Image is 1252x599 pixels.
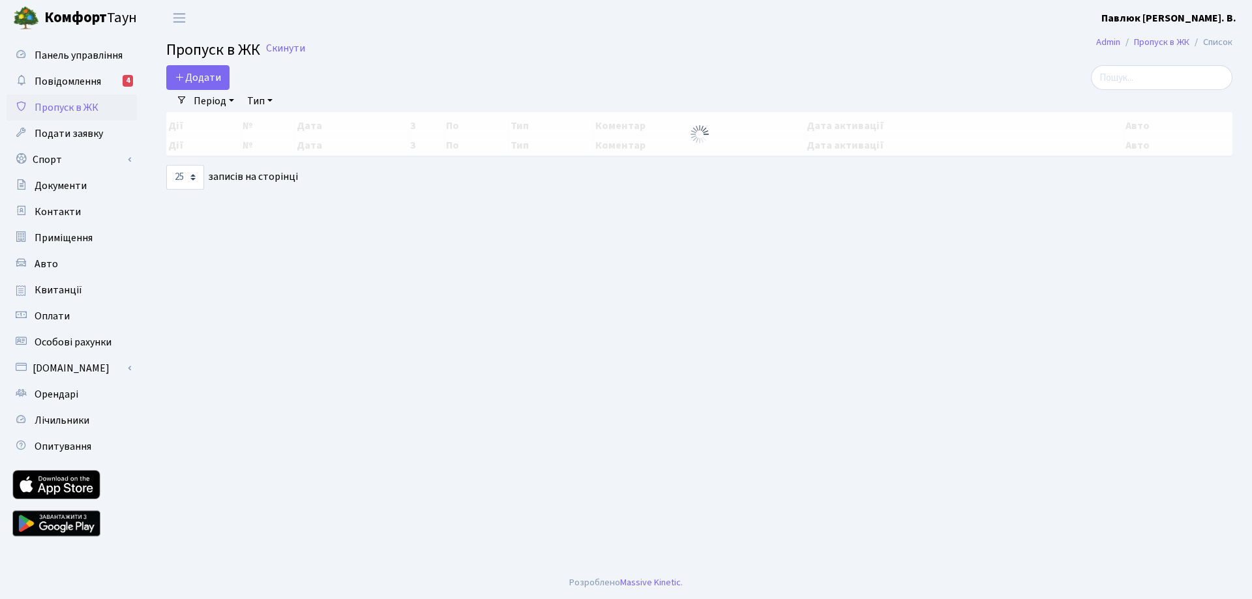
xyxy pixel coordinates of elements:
[7,42,137,68] a: Панель управління
[7,121,137,147] a: Подати заявку
[166,65,230,90] a: Додати
[35,439,91,454] span: Опитування
[7,68,137,95] a: Повідомлення4
[123,75,133,87] div: 4
[7,355,137,381] a: [DOMAIN_NAME]
[7,95,137,121] a: Пропуск в ЖК
[1091,65,1232,90] input: Пошук...
[35,74,101,89] span: Повідомлення
[7,303,137,329] a: Оплати
[35,257,58,271] span: Авто
[35,309,70,323] span: Оплати
[35,335,112,349] span: Особові рахунки
[166,165,298,190] label: записів на сторінці
[35,205,81,219] span: Контакти
[7,381,137,407] a: Орендарі
[7,277,137,303] a: Квитанції
[7,329,137,355] a: Особові рахунки
[35,387,78,402] span: Орендарі
[35,100,98,115] span: Пропуск в ЖК
[13,5,39,31] img: logo.png
[7,251,137,277] a: Авто
[163,7,196,29] button: Переключити навігацію
[166,38,260,61] span: Пропуск в ЖК
[35,179,87,193] span: Документи
[188,90,239,112] a: Період
[1096,35,1120,49] a: Admin
[7,199,137,225] a: Контакти
[166,165,204,190] select: записів на сторінці
[7,433,137,460] a: Опитування
[1134,35,1189,49] a: Пропуск в ЖК
[7,225,137,251] a: Приміщення
[44,7,137,29] span: Таун
[175,70,221,85] span: Додати
[620,576,681,589] a: Massive Kinetic
[7,173,137,199] a: Документи
[7,407,137,433] a: Лічильники
[1189,35,1232,50] li: Список
[35,413,89,428] span: Лічильники
[1101,11,1236,25] b: Павлюк [PERSON_NAME]. В.
[266,42,305,55] a: Скинути
[1077,29,1252,56] nav: breadcrumb
[35,126,103,141] span: Подати заявку
[689,124,710,145] img: Обробка...
[44,7,107,28] b: Комфорт
[35,231,93,245] span: Приміщення
[35,283,82,297] span: Квитанції
[1101,10,1236,26] a: Павлюк [PERSON_NAME]. В.
[242,90,278,112] a: Тип
[35,48,123,63] span: Панель управління
[569,576,683,590] div: Розроблено .
[7,147,137,173] a: Спорт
